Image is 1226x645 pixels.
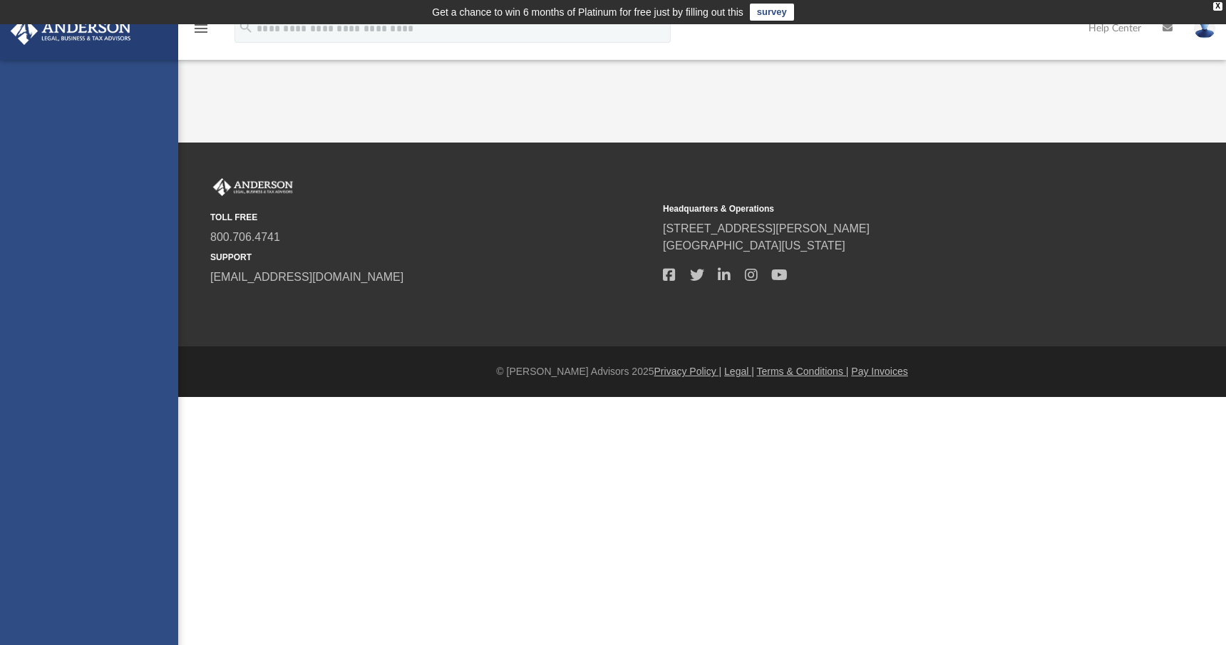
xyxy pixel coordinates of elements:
[192,27,210,37] a: menu
[192,20,210,37] i: menu
[210,251,653,264] small: SUPPORT
[663,222,870,234] a: [STREET_ADDRESS][PERSON_NAME]
[210,231,280,243] a: 800.706.4741
[1194,18,1215,38] img: User Pic
[6,17,135,45] img: Anderson Advisors Platinum Portal
[724,366,754,377] a: Legal |
[663,239,845,252] a: [GEOGRAPHIC_DATA][US_STATE]
[178,364,1226,379] div: © [PERSON_NAME] Advisors 2025
[210,211,653,224] small: TOLL FREE
[432,4,743,21] div: Get a chance to win 6 months of Platinum for free just by filling out this
[750,4,794,21] a: survey
[210,178,296,197] img: Anderson Advisors Platinum Portal
[210,271,403,283] a: [EMAIL_ADDRESS][DOMAIN_NAME]
[663,202,1106,215] small: Headquarters & Operations
[238,19,254,35] i: search
[654,366,722,377] a: Privacy Policy |
[1213,2,1222,11] div: close
[851,366,907,377] a: Pay Invoices
[757,366,849,377] a: Terms & Conditions |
